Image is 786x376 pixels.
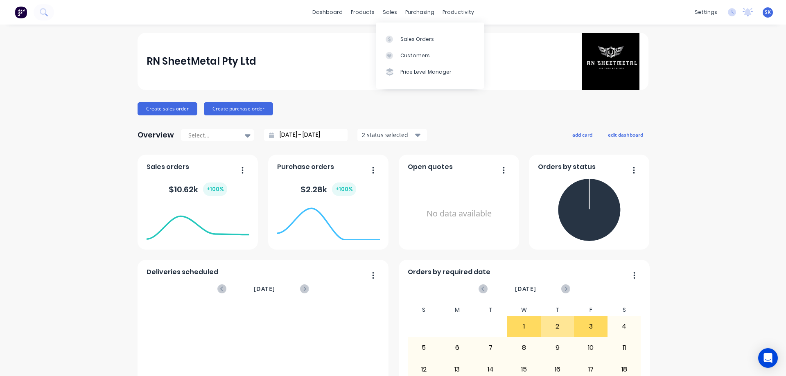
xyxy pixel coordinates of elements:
[15,6,27,18] img: Factory
[474,304,508,316] div: T
[147,53,256,70] div: RN SheetMetal Pty Ltd
[691,6,721,18] div: settings
[541,304,574,316] div: T
[408,267,490,277] span: Orders by required date
[541,316,574,337] div: 2
[400,36,434,43] div: Sales Orders
[508,338,540,358] div: 8
[574,338,607,358] div: 10
[440,304,474,316] div: M
[169,182,227,196] div: $ 10.62k
[204,102,273,115] button: Create purchase order
[765,9,771,16] span: SK
[138,102,197,115] button: Create sales order
[138,127,174,143] div: Overview
[608,304,641,316] div: S
[357,129,427,141] button: 2 status selected
[603,129,648,140] button: edit dashboard
[438,6,478,18] div: productivity
[147,162,189,172] span: Sales orders
[608,338,641,358] div: 11
[515,284,536,293] span: [DATE]
[538,162,596,172] span: Orders by status
[277,162,334,172] span: Purchase orders
[582,33,639,90] img: RN SheetMetal Pty Ltd
[608,316,641,337] div: 4
[376,47,484,64] a: Customers
[574,304,608,316] div: F
[332,182,356,196] div: + 100 %
[376,64,484,80] a: Price Level Manager
[362,131,413,139] div: 2 status selected
[300,182,356,196] div: $ 2.28k
[400,52,430,59] div: Customers
[541,338,574,358] div: 9
[408,338,440,358] div: 5
[203,182,227,196] div: + 100 %
[408,175,510,252] div: No data available
[507,304,541,316] div: W
[758,348,778,368] div: Open Intercom Messenger
[400,68,452,76] div: Price Level Manager
[407,304,441,316] div: S
[376,31,484,47] a: Sales Orders
[308,6,347,18] a: dashboard
[441,338,474,358] div: 6
[401,6,438,18] div: purchasing
[379,6,401,18] div: sales
[508,316,540,337] div: 1
[567,129,598,140] button: add card
[347,6,379,18] div: products
[574,316,607,337] div: 3
[408,162,453,172] span: Open quotes
[474,338,507,358] div: 7
[254,284,275,293] span: [DATE]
